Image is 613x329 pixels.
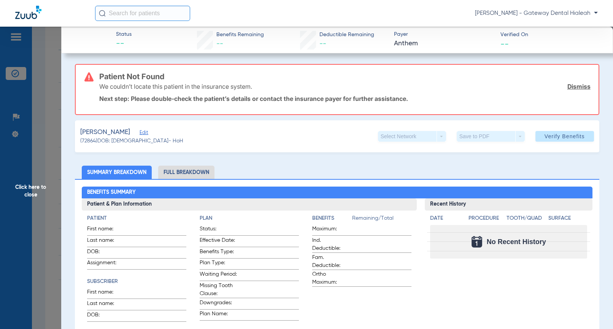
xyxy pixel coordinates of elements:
[140,130,146,137] span: Edit
[87,236,124,247] span: Last name:
[468,214,504,222] h4: Procedure
[116,39,132,50] span: --
[312,270,349,286] span: Ortho Maximum:
[87,248,124,258] span: DOB:
[548,214,588,225] app-breakdown-title: Surface
[312,225,349,235] span: Maximum:
[200,248,237,258] span: Benefits Type:
[507,214,546,222] h4: Tooth/Quad
[500,40,509,48] span: --
[200,225,237,235] span: Status:
[82,198,417,211] h3: Patient & Plan Information
[87,311,124,321] span: DOB:
[352,214,411,225] span: Remaining/Total
[200,236,237,247] span: Effective Date:
[80,128,130,137] span: [PERSON_NAME]
[216,31,264,39] span: Benefits Remaining
[84,72,94,81] img: error-icon
[430,214,462,222] h4: Date
[99,83,252,90] p: We couldn’t locate this patient in the insurance system.
[500,31,600,39] span: Verified On
[319,31,374,39] span: Deductible Remaining
[472,236,482,248] img: Calendar
[425,198,592,211] h3: Recent History
[80,137,183,145] span: (72864) DOB: [DEMOGRAPHIC_DATA] - HoH
[319,40,326,47] span: --
[507,214,546,225] app-breakdown-title: Tooth/Quad
[200,310,237,320] span: Plan Name:
[99,95,590,102] p: Next step: Please double-check the patient’s details or contact the insurance payer for further a...
[545,133,585,139] span: Verify Benefits
[312,254,349,270] span: Fam. Deductible:
[200,299,237,309] span: Downgrades:
[200,282,237,298] span: Missing Tooth Clause:
[216,40,223,47] span: --
[394,30,494,38] span: Payer
[82,166,152,179] li: Summary Breakdown
[468,214,504,225] app-breakdown-title: Procedure
[312,214,352,222] h4: Benefits
[548,214,588,222] h4: Surface
[158,166,214,179] li: Full Breakdown
[116,30,132,38] span: Status
[87,259,124,269] span: Assignment:
[200,259,237,269] span: Plan Type:
[475,10,598,17] span: [PERSON_NAME] - Gateway Dental Hialeah
[99,73,590,80] h3: Patient Not Found
[15,6,41,19] img: Zuub Logo
[87,214,186,222] h4: Patient
[430,214,462,225] app-breakdown-title: Date
[312,236,349,252] span: Ind. Deductible:
[567,83,591,90] a: Dismiss
[95,6,190,21] input: Search for patients
[200,214,299,222] h4: Plan
[394,39,494,48] span: Anthem
[82,187,592,199] h2: Benefits Summary
[487,238,546,246] span: No Recent History
[535,131,594,142] button: Verify Benefits
[87,288,124,299] span: First name:
[575,292,613,329] iframe: Chat Widget
[200,270,237,281] span: Waiting Period:
[87,300,124,310] span: Last name:
[87,278,186,286] h4: Subscriber
[99,10,106,17] img: Search Icon
[312,214,352,225] app-breakdown-title: Benefits
[87,225,124,235] span: First name:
